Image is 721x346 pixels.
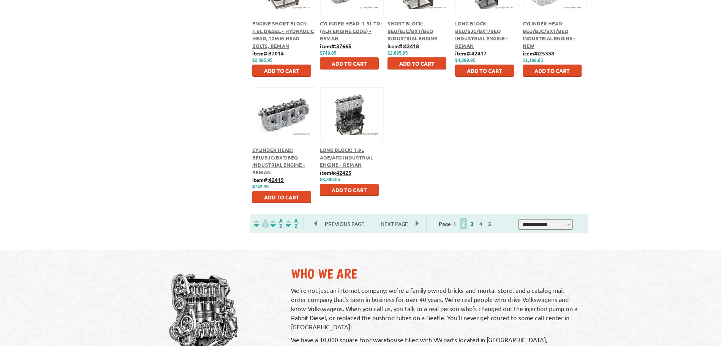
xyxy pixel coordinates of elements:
b: item#: [387,43,419,49]
img: filterpricelow.svg [254,219,269,228]
a: Previous Page [315,220,373,227]
span: 2 [460,218,467,229]
u: 37665 [336,43,351,49]
span: $749.95 [252,184,269,190]
span: $4,299.95 [455,58,475,63]
span: Add to Cart [534,67,570,74]
b: item#: [320,169,351,176]
button: Add to Cart [523,65,582,77]
img: Sort by Headline [269,219,284,228]
span: Add to Cart [264,67,299,74]
a: 3 [469,220,476,227]
a: 4 [478,220,484,227]
a: Long Block: 1.9L ADE/AFD Industrial Engine - Reman [320,147,373,168]
b: item#: [252,176,284,183]
span: Next Page [373,218,416,229]
u: 42419 [269,176,284,183]
span: $749.95 [320,51,336,56]
p: We're not just an internet company; we're a family owned bricks-and-mortar store, and a catalog m... [291,286,581,331]
b: item#: [523,50,554,57]
div: Page [426,217,506,230]
b: item#: [252,50,284,57]
span: $3,899.95 [320,177,340,182]
a: Short Block: BEU/BJC/BXT/BEQ Industrial Engine [387,20,437,41]
a: Cylinder Head: BEU/BJC/BXT/BEQ Industrial Engine - New [523,20,576,49]
button: Add to Cart [320,184,379,196]
h2: Who We Are [291,265,581,282]
span: $2,095.95 [252,58,272,63]
button: Add to Cart [387,57,446,70]
a: Engine Short Block: 1.6L Diesel - Hydraulic Head, 12mm Head Bolts, Reman [252,20,314,49]
a: Next Page [373,220,416,227]
u: 42425 [336,169,351,176]
a: 5 [486,220,493,227]
b: item#: [320,43,351,49]
a: Cylinder Head: 1.9L TDI (ALH Engine Code) - Reman [320,20,382,41]
span: Previous Page [317,218,372,229]
span: Add to Cart [467,67,502,74]
u: 42417 [471,50,487,57]
a: Long Block: BEU/BJC/BXT/BEQ Industrial Engine - Reman [455,20,508,49]
button: Add to Cart [455,65,514,77]
b: item#: [455,50,487,57]
a: 1 [451,220,458,227]
u: 42418 [404,43,419,49]
u: 37014 [269,50,284,57]
span: Add to Cart [332,186,367,193]
a: Cylinder Head: BEU/BJC/BXT/BEQ Industrial Engine - Reman [252,147,305,175]
span: $1,199.95 [523,58,543,63]
u: 25338 [539,50,554,57]
span: Add to Cart [399,60,435,67]
button: Add to Cart [252,191,311,203]
span: Add to Cart [332,60,367,67]
button: Add to Cart [320,57,379,70]
span: Add to Cart [264,194,299,201]
button: Add to Cart [252,65,311,77]
span: $2,895.95 [387,51,408,56]
img: Sort by Sales Rank [284,219,299,228]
